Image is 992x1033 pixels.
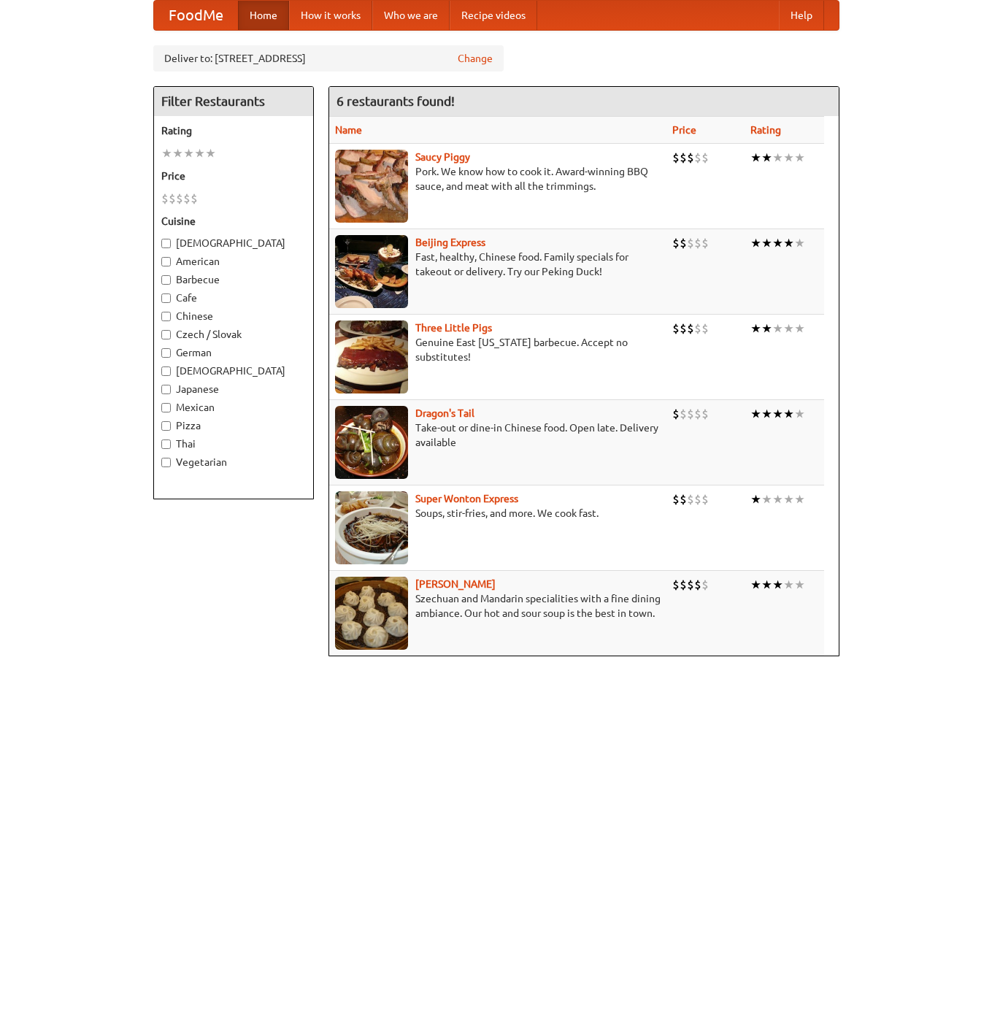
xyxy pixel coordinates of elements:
[783,491,794,507] li: ★
[772,320,783,337] li: ★
[687,150,694,166] li: $
[161,437,306,451] label: Thai
[687,235,694,251] li: $
[415,151,470,163] a: Saucy Piggy
[783,150,794,166] li: ★
[335,320,408,393] img: littlepigs.jpg
[783,235,794,251] li: ★
[337,94,455,108] ng-pluralize: 6 restaurants found!
[680,320,687,337] li: $
[750,406,761,422] li: ★
[335,591,661,621] p: Szechuan and Mandarin specialities with a fine dining ambiance. Our hot and sour soup is the best...
[335,506,661,521] p: Soups, stir-fries, and more. We cook fast.
[161,418,306,433] label: Pizza
[335,250,661,279] p: Fast, healthy, Chinese food. Family specials for takeout or delivery. Try our Peking Duck!
[161,272,306,287] label: Barbecue
[172,145,183,161] li: ★
[153,45,504,72] div: Deliver to: [STREET_ADDRESS]
[761,406,772,422] li: ★
[161,236,306,250] label: [DEMOGRAPHIC_DATA]
[694,320,701,337] li: $
[161,366,171,376] input: [DEMOGRAPHIC_DATA]
[450,1,537,30] a: Recipe videos
[779,1,824,30] a: Help
[783,577,794,593] li: ★
[415,578,496,590] b: [PERSON_NAME]
[183,191,191,207] li: $
[161,403,171,412] input: Mexican
[680,150,687,166] li: $
[161,455,306,469] label: Vegetarian
[161,312,171,321] input: Chinese
[672,406,680,422] li: $
[783,320,794,337] li: ★
[335,577,408,650] img: shandong.jpg
[750,320,761,337] li: ★
[794,577,805,593] li: ★
[335,491,408,564] img: superwonton.jpg
[161,123,306,138] h5: Rating
[761,491,772,507] li: ★
[761,577,772,593] li: ★
[415,493,518,504] a: Super Wonton Express
[335,150,408,223] img: saucy.jpg
[750,150,761,166] li: ★
[772,491,783,507] li: ★
[161,257,171,266] input: American
[694,150,701,166] li: $
[794,491,805,507] li: ★
[161,345,306,360] label: German
[161,214,306,229] h5: Cuisine
[750,124,781,136] a: Rating
[687,577,694,593] li: $
[238,1,289,30] a: Home
[161,330,171,339] input: Czech / Slovak
[701,150,709,166] li: $
[289,1,372,30] a: How it works
[694,406,701,422] li: $
[161,291,306,305] label: Cafe
[335,124,362,136] a: Name
[694,235,701,251] li: $
[161,439,171,449] input: Thai
[694,491,701,507] li: $
[701,577,709,593] li: $
[750,577,761,593] li: ★
[161,385,171,394] input: Japanese
[783,406,794,422] li: ★
[415,237,485,248] b: Beijing Express
[750,491,761,507] li: ★
[161,400,306,415] label: Mexican
[191,191,198,207] li: $
[415,322,492,334] b: Three Little Pigs
[161,145,172,161] li: ★
[335,335,661,364] p: Genuine East [US_STATE] barbecue. Accept no substitutes!
[335,406,408,479] img: dragon.jpg
[761,150,772,166] li: ★
[772,235,783,251] li: ★
[680,406,687,422] li: $
[794,320,805,337] li: ★
[161,382,306,396] label: Japanese
[794,406,805,422] li: ★
[672,150,680,166] li: $
[672,235,680,251] li: $
[183,145,194,161] li: ★
[794,235,805,251] li: ★
[161,254,306,269] label: American
[672,124,696,136] a: Price
[680,491,687,507] li: $
[687,320,694,337] li: $
[680,235,687,251] li: $
[194,145,205,161] li: ★
[161,309,306,323] label: Chinese
[154,87,313,116] h4: Filter Restaurants
[750,235,761,251] li: ★
[794,150,805,166] li: ★
[772,577,783,593] li: ★
[701,235,709,251] li: $
[761,235,772,251] li: ★
[680,577,687,593] li: $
